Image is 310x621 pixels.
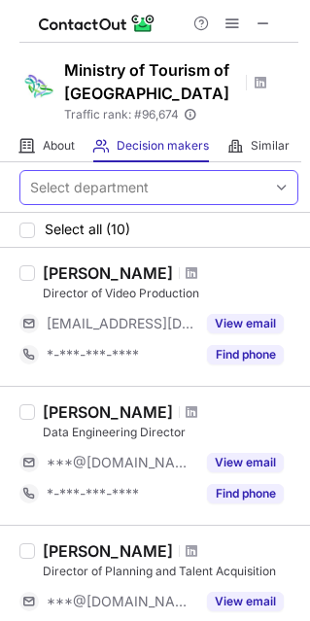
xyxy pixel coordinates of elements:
[251,138,290,154] span: Similar
[207,345,284,364] button: Reveal Button
[43,285,298,302] div: Director of Video Production
[19,67,58,106] img: 9bbc58b6a9f63bb437aac9bdfcfacadf
[43,263,173,283] div: [PERSON_NAME]
[64,58,239,105] h1: Ministry of Tourism of [GEOGRAPHIC_DATA]
[43,541,173,561] div: [PERSON_NAME]
[47,315,195,332] span: [EMAIL_ADDRESS][DOMAIN_NAME]
[43,402,173,422] div: [PERSON_NAME]
[207,592,284,611] button: Reveal Button
[43,138,75,154] span: About
[30,178,149,197] div: Select department
[43,563,298,580] div: Director of Planning and Talent Acquisition
[47,454,195,471] span: ***@[DOMAIN_NAME]
[43,424,298,441] div: Data Engineering Director
[39,12,155,35] img: ContactOut v5.3.10
[47,593,195,610] span: ***@[DOMAIN_NAME]
[64,108,179,121] span: Traffic rank: # 96,674
[45,222,130,237] span: Select all (10)
[117,138,209,154] span: Decision makers
[207,314,284,333] button: Reveal Button
[207,453,284,472] button: Reveal Button
[207,484,284,503] button: Reveal Button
